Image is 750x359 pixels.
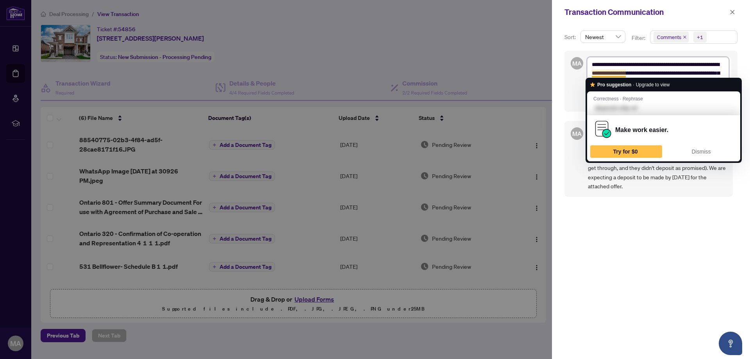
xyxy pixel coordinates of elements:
[572,129,582,138] span: MA
[564,6,727,18] div: Transaction Communication
[654,32,689,43] span: Comments
[585,31,621,43] span: Newest
[683,35,687,39] span: close
[719,332,742,355] button: Open asap
[730,9,735,15] span: close
[657,33,681,41] span: Comments
[572,59,582,68] span: MA
[588,145,727,191] span: I have attached the docs for another accepted offer received last evening (the earlier accepted o...
[587,57,729,89] textarea: To enrich screen reader interactions, please activate Accessibility in Grammarly extension settings
[697,33,703,41] div: +1
[632,34,646,42] p: Filter:
[564,33,577,41] p: Sort:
